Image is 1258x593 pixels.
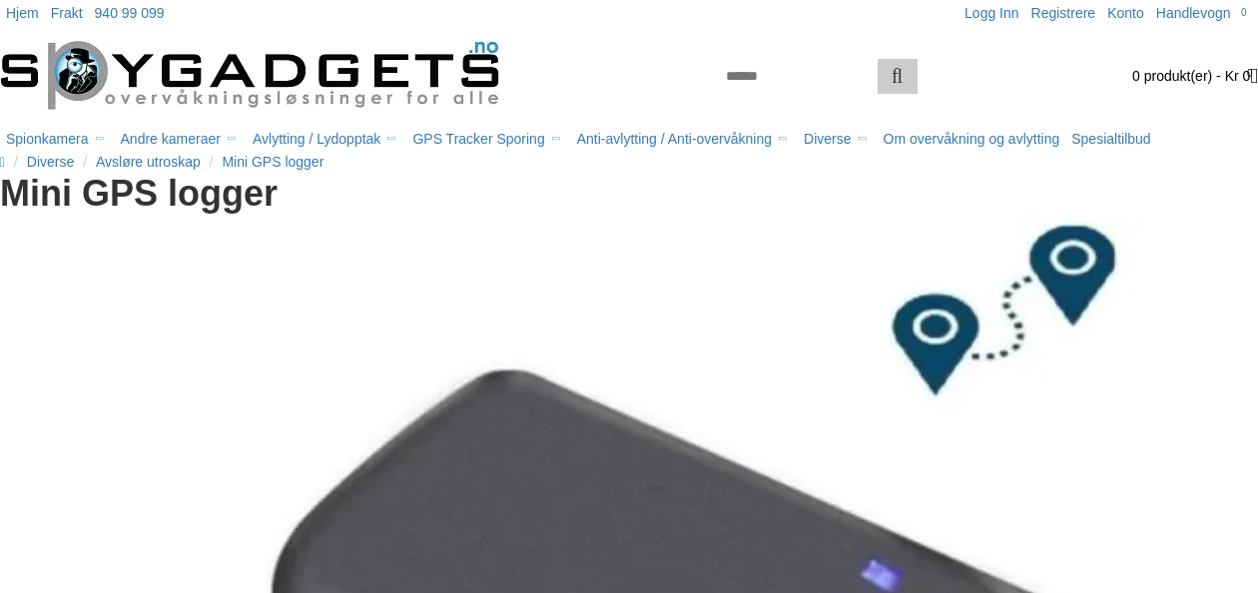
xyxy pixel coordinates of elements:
[804,129,851,149] span: Diverse
[96,152,201,172] a: Avsløre utroskap
[878,126,1066,152] a: Om overvåkning og avlytting
[6,3,39,23] span: Hjem
[121,129,221,149] span: Andre kameraer
[247,126,406,152] a: Avlytting / Lydopptak
[884,129,1060,149] span: Om overvåkning og avlytting
[1065,126,1156,152] a: Spesialtilbud
[27,152,74,172] a: Diverse
[51,3,83,23] span: Frakt
[406,126,570,152] a: GPS Tracker Sporing
[95,3,165,23] span: 940 99 099
[1031,3,1096,23] span: Registrere
[412,129,544,149] span: GPS Tracker Sporing
[253,129,380,149] span: Avlytting / Lydopptak
[1156,3,1231,23] span: Handlevogn
[1071,129,1150,149] span: Spesialtilbud
[6,129,89,149] span: Spionkamera
[571,126,798,152] a: Anti-avlytting / Anti-overvåkning
[115,126,247,152] a: Andre kameraer
[577,129,772,149] span: Anti-avlytting / Anti-overvåkning
[1132,66,1258,87] a: 0 produkt(er) - Kr 0 0
[1107,3,1144,23] span: Konto
[1236,5,1253,22] span: 0
[1132,66,1250,86] span: 0 produkt(er) - Kr 0
[964,3,1019,23] span: Logg Inn
[798,126,878,152] a: Diverse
